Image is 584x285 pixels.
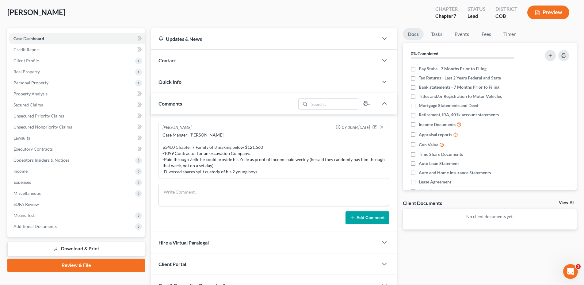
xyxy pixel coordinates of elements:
[342,125,370,130] span: 09:00AM[DATE]
[13,36,44,41] span: Case Dashboard
[13,113,64,118] span: Unsecured Priority Claims
[426,28,447,40] a: Tasks
[419,84,499,90] span: Bank statements - 7 Months Prior to Filing
[527,6,569,19] button: Preview
[403,28,424,40] a: Docs
[9,33,145,44] a: Case Dashboard
[435,13,458,20] div: Chapter
[158,79,181,85] span: Quick Info
[13,213,35,218] span: Means Test
[9,121,145,133] a: Unsecured Nonpriority Claims
[419,121,456,128] span: Income Documents
[13,47,40,52] span: Credit Report
[13,69,40,74] span: Real Property
[476,28,496,40] a: Fees
[468,13,486,20] div: Lead
[13,58,39,63] span: Client Profile
[9,44,145,55] a: Credit Report
[13,80,48,85] span: Personal Property
[13,191,41,196] span: Miscellaneous
[158,101,182,106] span: Comments
[435,6,458,13] div: Chapter
[7,8,65,17] span: [PERSON_NAME]
[411,51,438,56] strong: 0% Completed
[13,146,53,152] span: Executory Contracts
[13,202,39,207] span: SOFA Review
[158,57,176,63] span: Contact
[13,157,69,163] span: Codebtors Insiders & Notices
[419,132,452,138] span: Appraisal reports
[158,36,371,42] div: Updates & News
[9,110,145,121] a: Unsecured Priority Claims
[408,214,572,220] p: No client documents yet.
[7,259,145,272] a: Review & File
[563,264,578,279] iframe: Intercom live chat
[162,132,385,175] div: Case Manger: [PERSON_NAME] $3400 Chapter 7 Family of 3 making below $121,560 -1099 Contractor for...
[419,112,499,118] span: Retirement, IRA, 401k account statements
[13,124,72,129] span: Unsecured Nonpriority Claims
[162,125,192,131] div: [PERSON_NAME]
[419,188,449,194] span: HOA Statement
[419,93,502,99] span: Titles and/or Registration to Motor Vehicles
[9,133,145,144] a: Lawsuits
[576,264,581,269] span: 1
[468,6,486,13] div: Status
[13,102,43,107] span: Secured Claims
[495,13,517,20] div: COB
[9,199,145,210] a: SOFA Review
[419,142,438,148] span: Gun Value
[9,144,145,155] a: Executory Contracts
[158,240,209,245] span: Hire a Virtual Paralegal
[13,135,30,141] span: Lawsuits
[419,66,487,72] span: Pay Stubs - 7 Months Prior to Filing
[495,6,517,13] div: District
[9,88,145,99] a: Property Analysis
[13,179,31,185] span: Expenses
[9,99,145,110] a: Secured Claims
[419,151,463,157] span: Time Share Documents
[13,168,28,174] span: Income
[403,200,442,206] div: Client Documents
[158,261,186,267] span: Client Portal
[559,201,574,205] a: View All
[345,211,389,224] button: Add Comment
[419,75,501,81] span: Tax Returns - Last 2 Years Federal and State
[419,170,491,176] span: Auto and Home Insurance Statements
[453,13,456,19] span: 7
[419,179,451,185] span: Lease Agreement
[13,224,57,229] span: Additional Documents
[419,160,459,167] span: Auto Loan Statement
[450,28,474,40] a: Events
[13,91,48,96] span: Property Analysis
[498,28,521,40] a: Timer
[7,242,145,256] a: Download & Print
[419,102,478,109] span: Mortgage Statements and Deed
[310,99,358,109] input: Search...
